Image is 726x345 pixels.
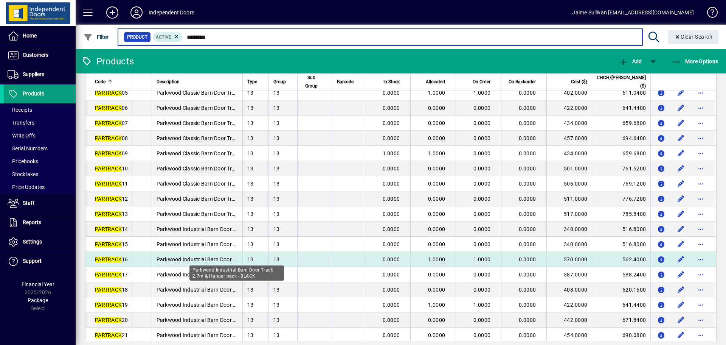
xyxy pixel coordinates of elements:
button: More options [695,284,707,296]
button: More options [695,132,707,144]
button: More options [695,269,707,281]
button: Edit [675,87,687,99]
span: Parkwood Classic Barn Door Track 2.7, 3.0, 3.3, 3.6m & Hanger pack - SS [157,165,332,172]
span: 13 [247,211,254,217]
em: PARTRACK [95,211,122,217]
span: Parkwood Classic Barn Door Track 3.6m & Hanger pack - BLACK [157,90,312,96]
span: 0.0000 [519,165,536,172]
button: Edit [675,253,687,265]
em: PARTRACK [95,332,122,338]
div: Type [247,78,264,86]
a: Reports [4,213,76,232]
span: 13 [273,241,280,247]
td: 641.4400 [592,297,650,312]
span: 06 [95,105,128,111]
span: Barcode [337,78,354,86]
td: 761.5200 [592,161,650,176]
span: 0.0000 [383,90,400,96]
span: 13 [273,181,280,187]
a: Transfers [4,116,76,129]
td: 511.0000 [546,191,592,206]
em: PARTRACK [95,105,122,111]
td: 457.0000 [546,131,592,146]
span: 0.0000 [383,196,400,202]
td: 562.4000 [592,252,650,267]
span: 0.0000 [383,241,400,247]
span: Parkwood Classic Barn Door Track 4.4m & Hanger pack - SS [157,196,301,202]
span: 19 [95,302,128,308]
a: Support [4,252,76,271]
span: 05 [95,90,128,96]
span: More Options [672,58,718,64]
span: 0.0000 [428,105,445,111]
span: 13 [273,150,280,156]
td: 340.0000 [546,237,592,252]
td: 690.0800 [592,328,650,343]
span: Parkwood Industrial Barn Door Track 3.0m & Hanger pack - BLACK [157,272,318,278]
span: 13 [247,226,254,232]
span: Suppliers [23,71,44,77]
td: 422.0000 [546,100,592,116]
span: 13 [247,165,254,172]
button: Edit [675,269,687,281]
button: Filter [82,30,111,44]
button: More options [695,208,707,220]
span: 18 [95,287,128,293]
td: 408.0000 [546,282,592,297]
a: Receipts [4,103,76,116]
button: Edit [675,132,687,144]
span: 0.0000 [473,196,491,202]
span: Parkwood Industrial Barn Door Track 1.5, 1.8, 2.0, 2.4m & Hanger pack - BLACK [157,226,349,232]
button: Edit [675,238,687,250]
span: 13 [247,105,254,111]
span: Package [28,297,48,303]
em: PARTRACK [95,226,122,232]
button: More options [695,223,707,235]
td: 671.8400 [592,312,650,328]
span: 16 [95,256,128,262]
span: 0.0000 [383,120,400,126]
button: More options [695,314,707,326]
span: 13 [247,196,254,202]
em: PARTRACK [95,272,122,278]
em: PARTRACK [95,150,122,156]
span: 0.0000 [428,135,445,141]
td: 454.0000 [546,328,592,343]
span: 0.0000 [428,181,445,187]
span: 0.0000 [519,226,536,232]
span: 0.0000 [383,287,400,293]
em: PARTRACK [95,302,122,308]
span: Parkwood Classic Barn Door Track 4.0m & Hanger pack - BLACK [157,105,312,111]
span: 0.0000 [428,165,445,172]
button: More options [695,162,707,175]
span: 13 [247,332,254,338]
span: 0.0000 [473,226,491,232]
span: 13 [273,256,280,262]
span: 1.0000 [383,150,400,156]
span: 13 [95,211,128,217]
span: Financial Year [22,281,54,287]
button: More options [695,299,707,311]
span: Stocktakes [8,171,38,177]
span: Serial Numbers [8,145,48,151]
td: 776.7200 [592,191,650,206]
span: 0.0000 [519,120,536,126]
span: 13 [273,135,280,141]
span: 0.0000 [519,105,536,111]
span: Filter [84,34,109,40]
button: More options [695,147,707,159]
span: 0.0000 [428,272,445,278]
span: Parkwood Industrial Barn Door Track 4.0m & Hanger pack - BLACK [157,317,318,323]
td: 422.0000 [546,297,592,312]
div: Group [273,78,293,86]
span: Price Updates [8,184,45,190]
em: PARTRACK [95,120,122,126]
span: 10 [95,165,128,172]
button: Edit [675,102,687,114]
span: CHCH/[PERSON_NAME] ($) [597,73,646,90]
span: 0.0000 [383,165,400,172]
em: PARTRACK [95,135,122,141]
span: 0.0000 [383,317,400,323]
div: Barcode [337,78,360,86]
span: Parkwood Industrial Barn Door Track 2.7m & Hanger pack - BLACK [157,256,318,262]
